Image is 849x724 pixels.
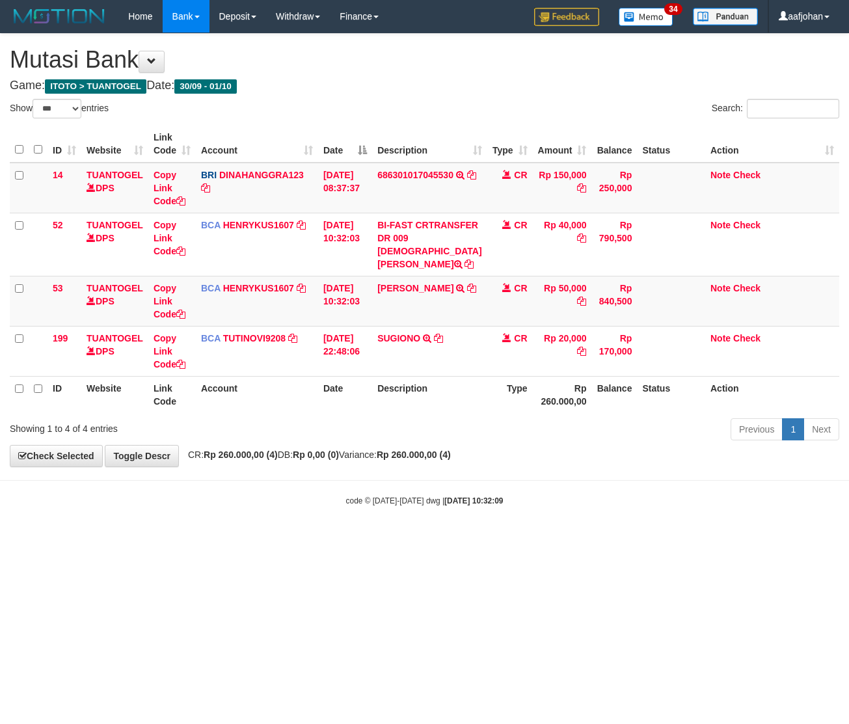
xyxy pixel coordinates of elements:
img: Feedback.jpg [534,8,599,26]
span: 53 [53,283,63,293]
a: Copy Link Code [154,333,185,369]
span: ITOTO > TUANTOGEL [45,79,146,94]
h1: Mutasi Bank [10,47,839,73]
a: Copy Link Code [154,220,185,256]
a: Note [710,220,731,230]
a: SUGIONO [377,333,420,343]
th: Action: activate to sort column ascending [705,126,839,163]
th: Description: activate to sort column ascending [372,126,487,163]
th: Status [637,126,705,163]
th: Website: activate to sort column ascending [81,126,148,163]
span: CR [514,220,527,230]
td: BI-FAST CRTRANSFER DR 009 [DEMOGRAPHIC_DATA][PERSON_NAME] [372,213,487,276]
td: Rp 40,000 [533,213,592,276]
a: Copy BI-FAST CRTRANSFER DR 009 MUHAMMAD FURKAN to clipboard [465,259,474,269]
a: Next [803,418,839,440]
td: Rp 790,500 [591,213,637,276]
td: DPS [81,326,148,376]
th: Link Code [148,376,196,413]
a: TUANTOGEL [87,220,143,230]
span: BCA [201,283,221,293]
th: Type [487,376,533,413]
span: 52 [53,220,63,230]
a: Copy TUTINOVI9208 to clipboard [288,333,297,343]
a: 1 [782,418,804,440]
img: MOTION_logo.png [10,7,109,26]
label: Show entries [10,99,109,118]
span: CR: DB: Variance: [182,449,451,460]
a: Copy Rp 40,000 to clipboard [577,233,586,243]
a: Copy SUGIONO to clipboard [434,333,443,343]
span: 199 [53,333,68,343]
a: TUANTOGEL [87,283,143,293]
td: Rp 20,000 [533,326,592,376]
a: Toggle Descr [105,445,179,467]
div: Showing 1 to 4 of 4 entries [10,417,344,435]
span: 30/09 - 01/10 [174,79,237,94]
small: code © [DATE]-[DATE] dwg | [346,496,504,505]
a: Copy Rp 50,000 to clipboard [577,296,586,306]
span: BCA [201,333,221,343]
img: panduan.png [693,8,758,25]
span: BCA [201,220,221,230]
th: Status [637,376,705,413]
th: Rp 260.000,00 [533,376,592,413]
td: [DATE] 22:48:06 [318,326,372,376]
a: TUTINOVI9208 [223,333,286,343]
th: Account [196,376,318,413]
a: Check Selected [10,445,103,467]
th: Action [705,376,839,413]
td: Rp 150,000 [533,163,592,213]
span: 14 [53,170,63,180]
th: Balance [591,376,637,413]
td: [DATE] 10:32:03 [318,276,372,326]
a: TUANTOGEL [87,170,143,180]
strong: [DATE] 10:32:09 [444,496,503,505]
td: Rp 250,000 [591,163,637,213]
h4: Game: Date: [10,79,839,92]
span: CR [514,170,527,180]
th: Description [372,376,487,413]
td: DPS [81,163,148,213]
th: Date [318,376,372,413]
span: 34 [664,3,682,15]
a: Check [733,333,761,343]
a: [PERSON_NAME] [377,283,453,293]
a: Check [733,170,761,180]
a: Copy HENRYKUS1607 to clipboard [297,220,306,230]
a: Copy JIMMY JANSPARTA to clipboard [467,283,476,293]
th: Amount: activate to sort column ascending [533,126,592,163]
td: Rp 170,000 [591,326,637,376]
strong: Rp 260.000,00 (4) [377,449,451,460]
strong: Rp 260.000,00 (4) [204,449,278,460]
td: Rp 840,500 [591,276,637,326]
select: Showentries [33,99,81,118]
a: Copy 686301017045530 to clipboard [467,170,476,180]
td: Rp 50,000 [533,276,592,326]
a: HENRYKUS1607 [223,220,294,230]
a: Note [710,170,731,180]
span: BRI [201,170,217,180]
a: Note [710,333,731,343]
th: Date: activate to sort column descending [318,126,372,163]
th: Type: activate to sort column ascending [487,126,533,163]
th: ID [47,376,81,413]
a: HENRYKUS1607 [223,283,294,293]
th: ID: activate to sort column ascending [47,126,81,163]
input: Search: [747,99,839,118]
th: Website [81,376,148,413]
span: CR [514,283,527,293]
th: Account: activate to sort column ascending [196,126,318,163]
a: Copy Rp 20,000 to clipboard [577,346,586,356]
th: Balance [591,126,637,163]
a: Previous [731,418,783,440]
td: DPS [81,276,148,326]
td: [DATE] 08:37:37 [318,163,372,213]
a: DINAHANGGRA123 [219,170,304,180]
th: Link Code: activate to sort column ascending [148,126,196,163]
td: DPS [81,213,148,276]
a: Copy HENRYKUS1607 to clipboard [297,283,306,293]
strong: Rp 0,00 (0) [293,449,339,460]
img: Button%20Memo.svg [619,8,673,26]
a: 686301017045530 [377,170,453,180]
